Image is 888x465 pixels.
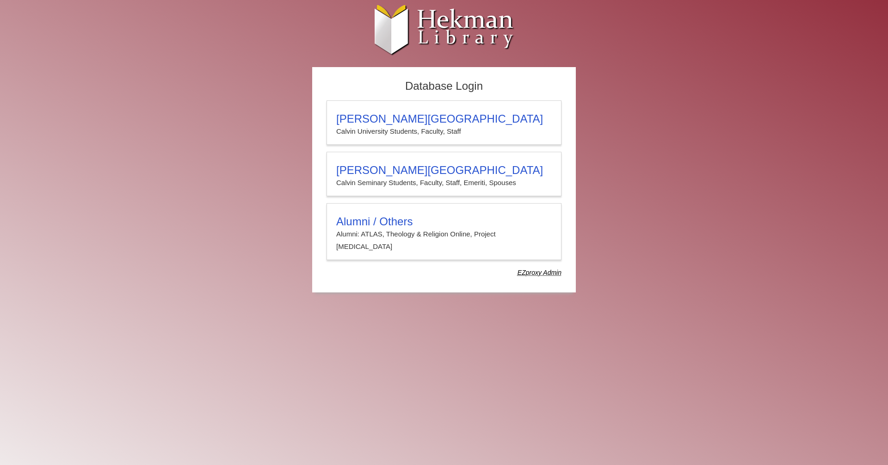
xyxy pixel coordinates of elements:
[336,228,552,253] p: Alumni: ATLAS, Theology & Religion Online, Project [MEDICAL_DATA]
[336,215,552,253] summary: Alumni / OthersAlumni: ATLAS, Theology & Religion Online, Project [MEDICAL_DATA]
[336,112,552,125] h3: [PERSON_NAME][GEOGRAPHIC_DATA]
[336,177,552,189] p: Calvin Seminary Students, Faculty, Staff, Emeriti, Spouses
[518,269,561,276] dfn: Use Alumni login
[336,215,552,228] h3: Alumni / Others
[322,77,566,96] h2: Database Login
[336,125,552,137] p: Calvin University Students, Faculty, Staff
[336,164,552,177] h3: [PERSON_NAME][GEOGRAPHIC_DATA]
[327,152,561,196] a: [PERSON_NAME][GEOGRAPHIC_DATA]Calvin Seminary Students, Faculty, Staff, Emeriti, Spouses
[327,100,561,145] a: [PERSON_NAME][GEOGRAPHIC_DATA]Calvin University Students, Faculty, Staff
